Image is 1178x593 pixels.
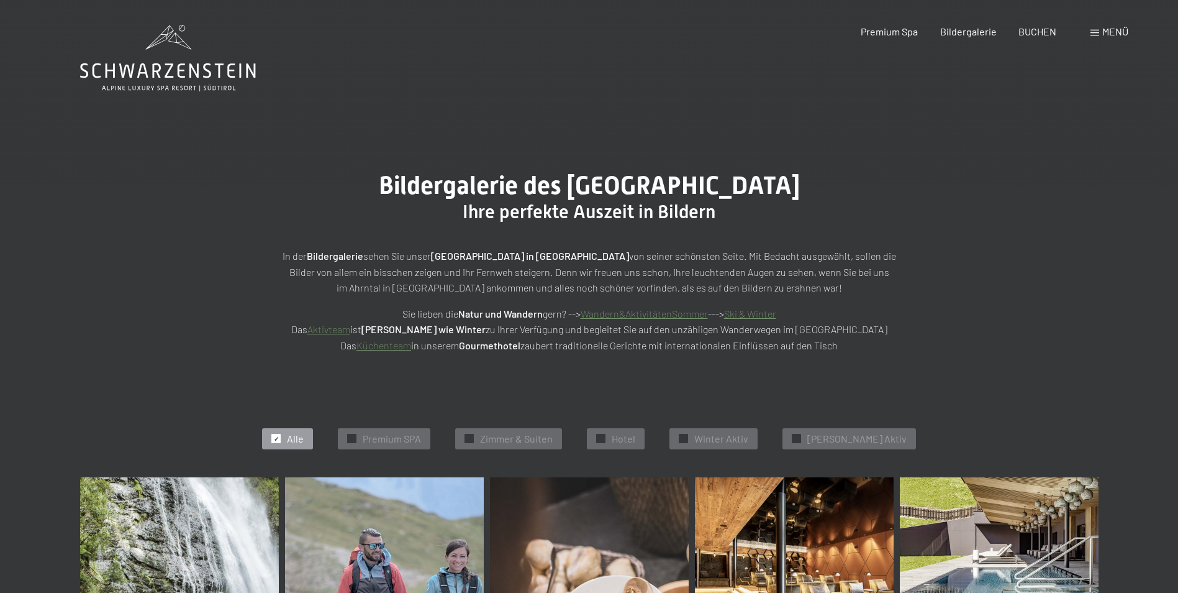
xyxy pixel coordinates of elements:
span: Winter Aktiv [694,432,748,446]
span: ✓ [274,434,279,443]
a: Küchenteam [356,339,411,351]
a: Wandern&AktivitätenSommer [581,308,708,319]
span: ✓ [467,434,472,443]
span: Premium SPA [363,432,421,446]
span: ✓ [599,434,604,443]
p: In der sehen Sie unser von seiner schönsten Seite. Mit Bedacht ausgewählt, sollen die Bilder von ... [279,248,900,296]
span: [PERSON_NAME] Aktiv [807,432,907,446]
strong: Gourmethotel [459,339,520,351]
span: Zimmer & Suiten [480,432,553,446]
a: Bildergalerie [940,25,997,37]
span: Alle [287,432,304,446]
p: Sie lieben die gern? --> ---> Das ist zu Ihrer Verfügung und begleitet Sie auf den unzähligen Wan... [279,306,900,354]
span: Bildergalerie des [GEOGRAPHIC_DATA] [379,171,800,200]
a: Premium Spa [861,25,918,37]
a: BUCHEN [1018,25,1056,37]
a: Aktivteam [307,323,350,335]
span: ✓ [794,434,799,443]
span: Ihre perfekte Auszeit in Bildern [463,201,715,223]
strong: Natur und Wandern [458,308,543,319]
span: Menü [1102,25,1128,37]
span: ✓ [681,434,686,443]
strong: [PERSON_NAME] wie Winter [361,323,486,335]
span: Hotel [612,432,635,446]
strong: [GEOGRAPHIC_DATA] in [GEOGRAPHIC_DATA] [431,250,629,262]
span: ✓ [350,434,355,443]
a: Ski & Winter [724,308,776,319]
strong: Bildergalerie [307,250,363,262]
